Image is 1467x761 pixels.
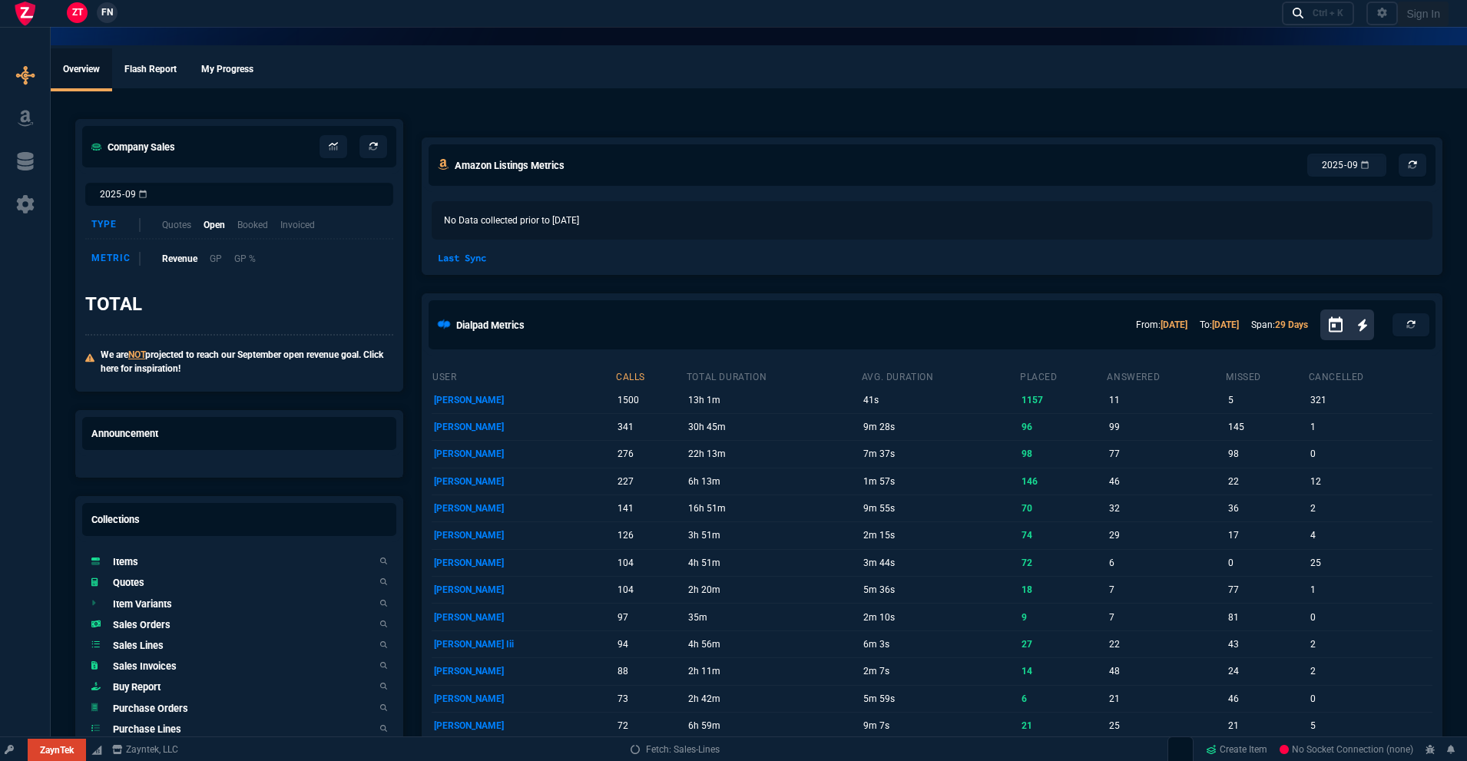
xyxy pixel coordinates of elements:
p: 97 [618,607,683,628]
p: 21 [1228,715,1306,736]
p: To: [1200,318,1239,332]
a: [DATE] [1212,319,1239,330]
p: 1 [1310,579,1430,601]
span: No Socket Connection (none) [1280,744,1413,755]
p: 321 [1310,389,1430,411]
h5: Item Variants [113,597,172,611]
p: 5m 36s [863,579,1017,601]
p: 22h 13m [688,443,859,465]
p: 227 [618,471,683,492]
p: 145 [1228,416,1306,438]
p: 0 [1228,552,1306,574]
p: Quotes [162,218,191,232]
p: 0 [1310,688,1430,710]
p: 0 [1310,607,1430,628]
p: 6h 13m [688,471,859,492]
div: Ctrl + K [1313,7,1343,19]
p: 88 [618,660,683,682]
p: No Data collected prior to [DATE] [432,201,1432,240]
p: 146 [1022,471,1104,492]
p: 4h 56m [688,634,859,655]
p: 104 [618,579,683,601]
p: Span: [1251,318,1308,332]
p: 98 [1022,443,1104,465]
p: 3h 51m [688,524,859,546]
p: Open [204,218,225,232]
p: [PERSON_NAME] [434,498,613,519]
h5: Purchase Orders [113,701,188,716]
p: 30h 45m [688,416,859,438]
p: 141 [618,498,683,519]
p: 21 [1109,688,1224,710]
p: 35m [688,607,859,628]
span: ZT [72,5,83,19]
p: 73 [618,688,683,710]
p: 2h 20m [688,579,859,601]
p: 9m 7s [863,715,1017,736]
p: [PERSON_NAME] [434,443,613,465]
p: Revenue [162,252,197,266]
p: 4 [1310,524,1430,546]
p: 22 [1109,634,1224,655]
p: 1157 [1022,389,1104,411]
p: 5m 59s [863,688,1017,710]
p: 6h 59m [688,715,859,736]
p: 94 [618,634,683,655]
p: GP [210,252,222,266]
p: 7 [1109,579,1224,601]
h5: Quotes [113,575,144,590]
p: 276 [618,443,683,465]
span: FN [101,5,113,19]
p: 27 [1022,634,1104,655]
p: 24 [1228,660,1306,682]
a: Create Item [1200,738,1273,761]
p: 2m 7s [863,660,1017,682]
p: 6 [1022,688,1104,710]
h5: Items [113,554,138,569]
th: cancelled [1308,365,1432,386]
p: [PERSON_NAME] [434,607,613,628]
h5: Sales Orders [113,617,171,632]
p: 77 [1109,443,1224,465]
p: [PERSON_NAME] [434,552,613,574]
a: 29 Days [1275,319,1308,330]
p: 98 [1228,443,1306,465]
p: 77 [1228,579,1306,601]
p: Invoiced [280,218,315,232]
p: 74 [1022,524,1104,546]
p: 14 [1022,660,1104,682]
p: 2h 42m [688,688,859,710]
p: [PERSON_NAME] [434,688,613,710]
p: 2h 11m [688,660,859,682]
th: avg. duration [861,365,1019,386]
p: 48 [1109,660,1224,682]
p: [PERSON_NAME] [434,524,613,546]
p: 99 [1109,416,1224,438]
p: 9m 28s [863,416,1017,438]
p: 5 [1310,715,1430,736]
p: [PERSON_NAME] [434,660,613,682]
p: 2 [1310,498,1430,519]
h5: Purchase Lines [113,722,181,736]
p: 9 [1022,607,1104,628]
span: NOT [128,349,145,360]
p: 6 [1109,552,1224,574]
p: 70 [1022,498,1104,519]
button: Open calendar [1326,314,1357,336]
p: 17 [1228,524,1306,546]
h5: Buy Report [113,680,161,694]
h3: TOTAL [85,293,142,316]
a: Fetch: Sales-Lines [631,743,720,756]
th: calls [615,365,686,386]
p: 4h 51m [688,552,859,574]
th: answered [1106,365,1225,386]
p: 341 [618,416,683,438]
h5: Sales Invoices [113,659,177,673]
p: Last Sync [432,251,492,265]
p: 43 [1228,634,1306,655]
div: Metric [91,252,141,266]
p: 2 [1310,660,1430,682]
p: 96 [1022,416,1104,438]
p: 18 [1022,579,1104,601]
p: [PERSON_NAME] [434,416,613,438]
